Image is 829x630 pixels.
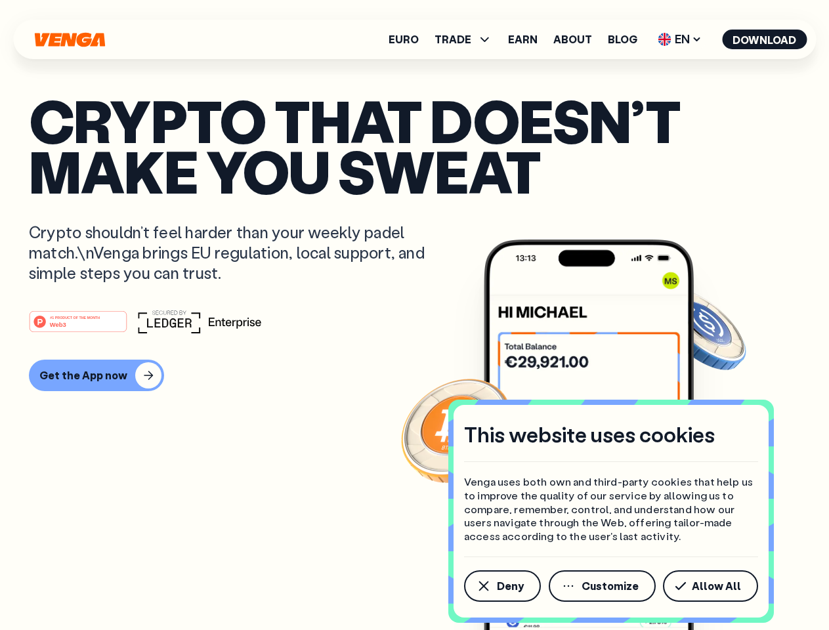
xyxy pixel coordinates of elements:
tspan: Web3 [50,320,66,327]
button: Download [722,30,807,49]
a: About [553,34,592,45]
span: Deny [497,581,524,591]
a: #1 PRODUCT OF THE MONTHWeb3 [29,318,127,335]
button: Customize [549,570,656,602]
button: Allow All [663,570,758,602]
span: EN [653,29,706,50]
a: Get the App now [29,360,800,391]
p: Crypto that doesn’t make you sweat [29,95,800,196]
a: Euro [389,34,419,45]
svg: Home [33,32,106,47]
tspan: #1 PRODUCT OF THE MONTH [50,315,100,319]
button: Deny [464,570,541,602]
img: USDC coin [654,282,749,377]
img: Bitcoin [398,371,517,489]
a: Blog [608,34,637,45]
p: Venga uses both own and third-party cookies that help us to improve the quality of our service by... [464,475,758,543]
img: flag-uk [658,33,671,46]
button: Get the App now [29,360,164,391]
p: Crypto shouldn’t feel harder than your weekly padel match.\nVenga brings EU regulation, local sup... [29,222,444,283]
div: Get the App now [39,369,127,382]
span: TRADE [435,34,471,45]
span: Allow All [692,581,741,591]
span: Customize [582,581,639,591]
span: TRADE [435,31,492,47]
a: Earn [508,34,538,45]
h4: This website uses cookies [464,421,715,448]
